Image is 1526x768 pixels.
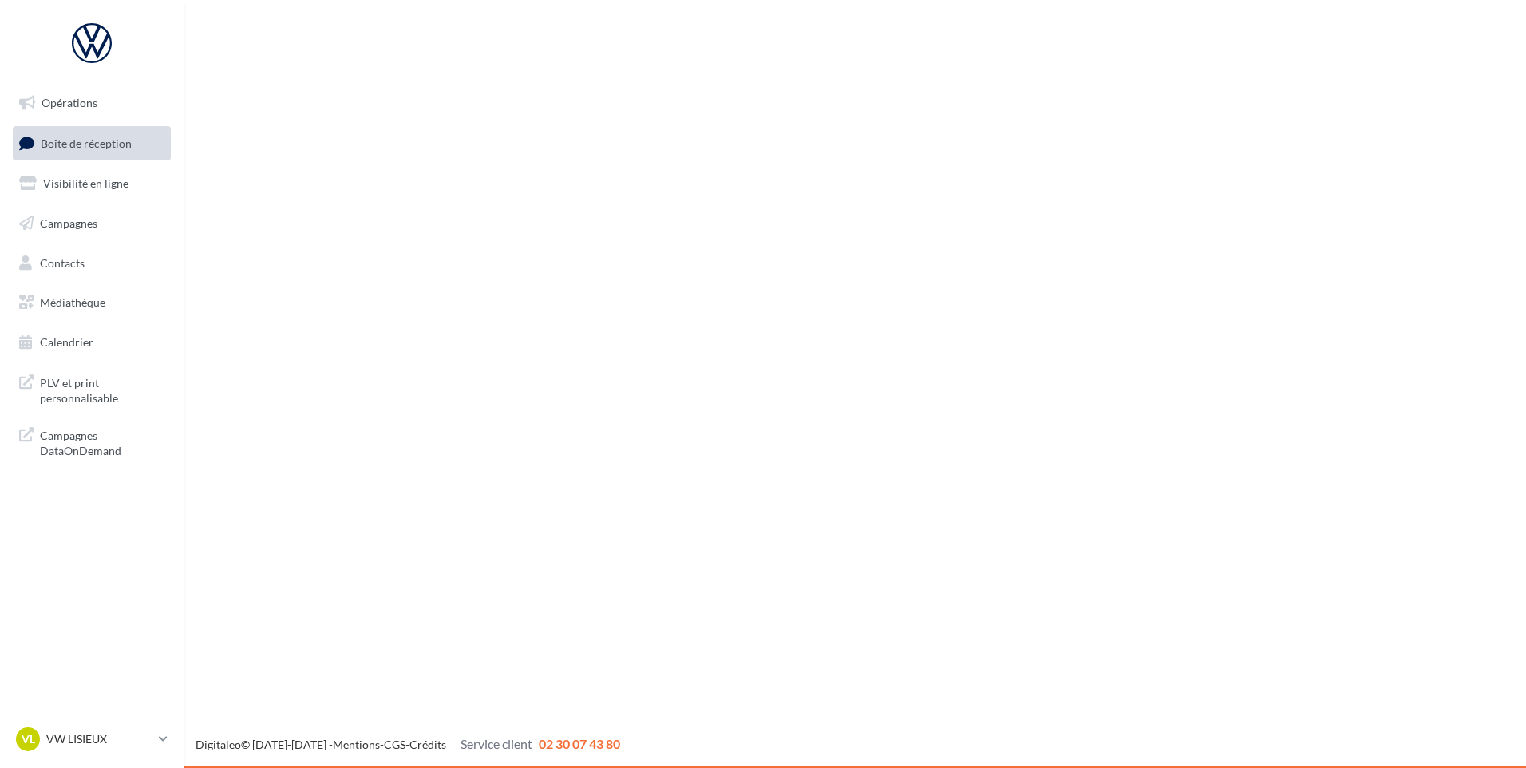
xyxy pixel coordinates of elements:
a: Digitaleo [196,738,241,751]
span: PLV et print personnalisable [40,372,164,406]
span: Médiathèque [40,295,105,309]
span: © [DATE]-[DATE] - - - [196,738,620,751]
a: Contacts [10,247,174,280]
span: 02 30 07 43 80 [539,736,620,751]
span: VL [22,731,35,747]
span: Opérations [42,96,97,109]
a: Médiathèque [10,286,174,319]
a: PLV et print personnalisable [10,366,174,413]
span: Service client [461,736,532,751]
a: Mentions [333,738,380,751]
a: VL VW LISIEUX [13,724,171,754]
span: Visibilité en ligne [43,176,128,190]
span: Calendrier [40,335,93,349]
a: Visibilité en ligne [10,167,174,200]
a: CGS [384,738,405,751]
span: Boîte de réception [41,136,132,149]
span: Campagnes [40,216,97,230]
p: VW LISIEUX [46,731,152,747]
a: Crédits [409,738,446,751]
span: Contacts [40,255,85,269]
span: Campagnes DataOnDemand [40,425,164,459]
a: Calendrier [10,326,174,359]
a: Campagnes [10,207,174,240]
a: Opérations [10,86,174,120]
a: Campagnes DataOnDemand [10,418,174,465]
a: Boîte de réception [10,126,174,160]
